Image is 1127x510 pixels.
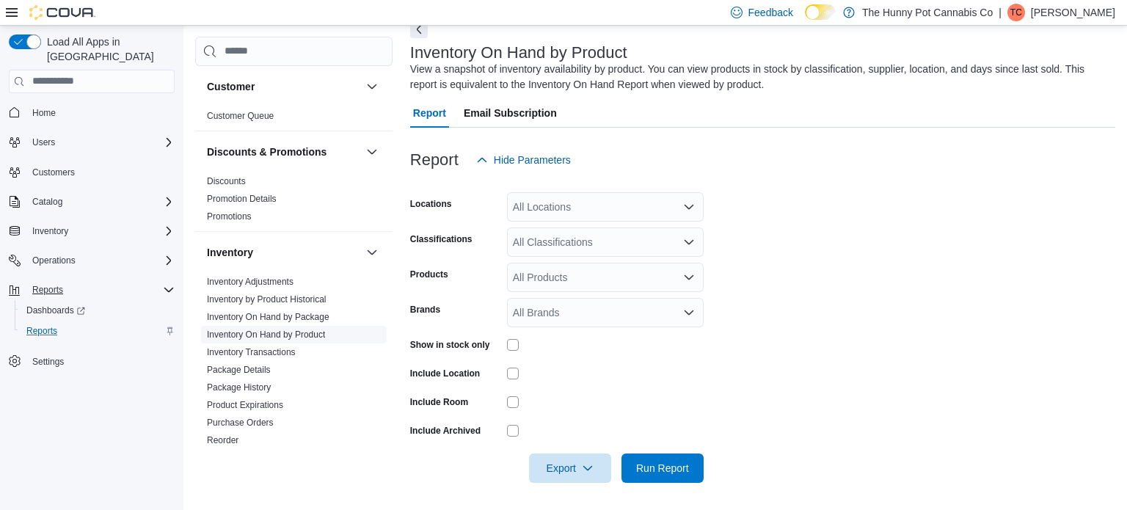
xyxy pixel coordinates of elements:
span: Operations [26,252,175,269]
a: Discounts [207,176,246,186]
button: Next [410,21,428,38]
span: Customer Queue [207,110,274,122]
a: Inventory Transactions [207,347,296,357]
h3: Inventory [207,245,253,260]
span: Promotions [207,211,252,222]
span: Dashboards [21,302,175,319]
span: Dashboards [26,305,85,316]
span: Reports [21,322,175,340]
button: Discounts & Promotions [363,143,381,161]
h3: Discounts & Promotions [207,145,327,159]
span: Discounts [207,175,246,187]
a: Dashboards [21,302,91,319]
button: Users [3,132,180,153]
p: | [999,4,1002,21]
label: Brands [410,304,440,316]
button: Catalog [3,192,180,212]
button: Open list of options [683,236,695,248]
a: Package Details [207,365,271,375]
button: Open list of options [683,201,695,213]
button: Hide Parameters [470,145,577,175]
span: Package Details [207,364,271,376]
span: Inventory [26,222,175,240]
a: Home [26,104,62,122]
button: Inventory [3,221,180,241]
span: Reorder [207,434,238,446]
p: [PERSON_NAME] [1031,4,1115,21]
span: Settings [26,351,175,370]
button: Catalog [26,193,68,211]
a: Customer Queue [207,111,274,121]
input: Dark Mode [805,4,836,20]
label: Include Location [410,368,480,379]
div: Customer [195,107,393,131]
a: Reports [21,322,63,340]
button: Users [26,134,61,151]
a: Reorder [207,435,238,445]
a: Product Expirations [207,400,283,410]
span: Settings [32,356,64,368]
a: Inventory On Hand by Package [207,312,329,322]
a: Package History [207,382,271,393]
h3: Inventory On Hand by Product [410,44,627,62]
a: Dashboards [15,300,180,321]
button: Operations [3,250,180,271]
span: Users [32,136,55,148]
span: Home [26,103,175,122]
button: Export [529,453,611,483]
span: Run Report [636,461,689,476]
span: Home [32,107,56,119]
label: Products [410,269,448,280]
nav: Complex example [9,96,175,410]
span: Dark Mode [805,20,806,21]
button: Run Report [621,453,704,483]
div: View a snapshot of inventory availability by product. You can view products in stock by classific... [410,62,1108,92]
p: The Hunny Pot Cannabis Co [862,4,993,21]
span: TC [1010,4,1022,21]
button: Open list of options [683,272,695,283]
span: Inventory Transactions [207,346,296,358]
span: Inventory On Hand by Package [207,311,329,323]
span: Hide Parameters [494,153,571,167]
button: Open list of options [683,307,695,318]
span: Email Subscription [464,98,557,128]
button: Customer [363,78,381,95]
button: Inventory [26,222,74,240]
button: Reports [26,281,69,299]
button: Discounts & Promotions [207,145,360,159]
span: Purchase Orders [207,417,274,429]
a: Purchase Orders [207,418,274,428]
a: Inventory by Product Historical [207,294,327,305]
span: Customers [26,163,175,181]
button: Customers [3,161,180,183]
span: Inventory by Product Historical [207,294,327,305]
span: Catalog [32,196,62,208]
label: Include Archived [410,425,481,437]
span: Product Expirations [207,399,283,411]
span: Catalog [26,193,175,211]
img: Cova [29,5,95,20]
button: Customer [207,79,360,94]
a: Customers [26,164,81,181]
button: Inventory [207,245,360,260]
span: Inventory [32,225,68,237]
button: Inventory [363,244,381,261]
span: Operations [32,255,76,266]
div: Inventory [195,273,393,473]
span: Report [413,98,446,128]
label: Show in stock only [410,339,490,351]
span: Promotion Details [207,193,277,205]
h3: Customer [207,79,255,94]
a: Inventory Adjustments [207,277,293,287]
span: Reports [32,284,63,296]
button: Settings [3,350,180,371]
button: Home [3,102,180,123]
a: Settings [26,353,70,371]
label: Classifications [410,233,473,245]
button: Reports [3,280,180,300]
label: Include Room [410,396,468,408]
span: Inventory On Hand by Product [207,329,325,340]
span: Customers [32,167,75,178]
span: Inventory Adjustments [207,276,293,288]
